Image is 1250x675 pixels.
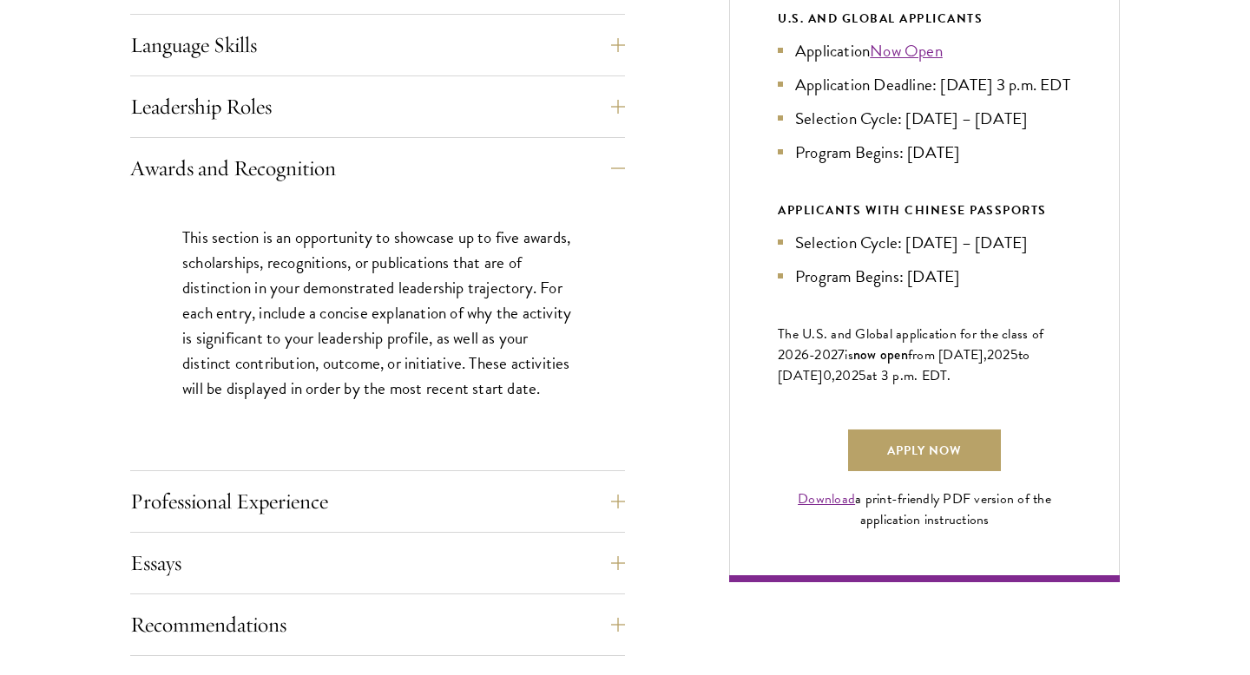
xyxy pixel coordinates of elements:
button: Professional Experience [130,481,625,522]
span: 202 [835,365,859,386]
span: 5 [1010,344,1018,365]
li: Application Deadline: [DATE] 3 p.m. EDT [778,72,1071,97]
li: Selection Cycle: [DATE] – [DATE] [778,106,1071,131]
div: a print-friendly PDF version of the application instructions [778,488,1071,530]
span: at 3 p.m. EDT. [866,365,951,386]
a: Download [798,488,855,509]
button: Recommendations [130,604,625,646]
span: to [DATE] [778,344,1030,386]
span: 5 [859,365,866,386]
span: 6 [801,344,809,365]
span: is [845,344,853,365]
button: Awards and Recognition [130,147,625,189]
div: APPLICANTS WITH CHINESE PASSPORTS [778,200,1071,221]
a: Now Open [870,38,943,63]
button: Leadership Roles [130,86,625,128]
span: The U.S. and Global application for the class of 202 [778,324,1043,365]
span: from [DATE], [908,344,987,365]
li: Program Begins: [DATE] [778,264,1071,289]
span: 7 [838,344,845,365]
li: Selection Cycle: [DATE] – [DATE] [778,230,1071,255]
li: Application [778,38,1071,63]
li: Program Begins: [DATE] [778,140,1071,165]
button: Essays [130,542,625,584]
p: This section is an opportunity to showcase up to five awards, scholarships, recognitions, or publ... [182,225,573,401]
span: now open [853,344,908,364]
button: Language Skills [130,24,625,66]
span: -202 [809,344,838,365]
span: 0 [823,365,832,386]
span: , [832,365,835,386]
span: 202 [987,344,1010,365]
a: Apply Now [848,429,1001,471]
div: U.S. and Global Applicants [778,8,1071,29]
